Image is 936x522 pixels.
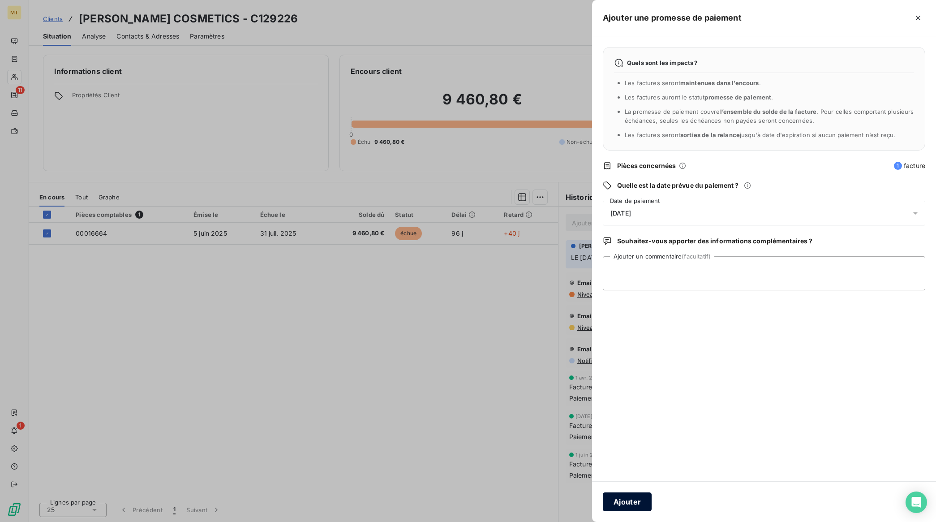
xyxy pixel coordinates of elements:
[894,162,902,170] span: 1
[625,94,773,101] span: Les factures auront le statut .
[720,108,817,115] span: l’ensemble du solde de la facture
[617,237,812,246] span: Souhaitez-vous apporter des informations complémentaires ?
[603,12,742,24] h5: Ajouter une promesse de paiement
[610,210,631,217] span: [DATE]
[704,94,771,101] span: promesse de paiement
[906,492,927,513] div: Open Intercom Messenger
[894,161,925,170] span: facture
[625,79,761,86] span: Les factures seront .
[627,59,698,66] span: Quels sont les impacts ?
[625,131,895,138] span: Les factures seront jusqu'à date d'expiration si aucun paiement n’est reçu.
[680,131,740,138] span: sorties de la relance
[617,181,738,190] span: Quelle est la date prévue du paiement ?
[603,492,652,511] button: Ajouter
[617,161,676,170] span: Pièces concernées
[625,108,914,124] span: La promesse de paiement couvre . Pour celles comportant plusieurs échéances, seules les échéances...
[680,79,759,86] span: maintenues dans l’encours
